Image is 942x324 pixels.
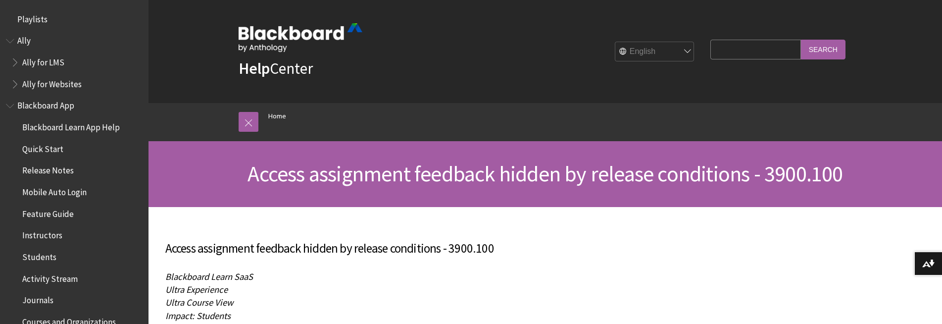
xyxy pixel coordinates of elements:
[17,98,74,111] span: Blackboard App
[248,160,843,187] span: Access assignment feedback hidden by release conditions - 3900.100
[615,42,694,62] select: Site Language Selector
[22,270,78,284] span: Activity Stream
[22,292,53,306] span: Journals
[165,240,494,256] span: Access assignment feedback hidden by release conditions - 3900.100
[239,58,313,78] a: HelpCenter
[801,40,845,59] input: Search
[17,11,48,24] span: Playlists
[22,141,63,154] span: Quick Start
[22,206,74,219] span: Feature Guide
[6,33,143,93] nav: Book outline for Anthology Ally Help
[22,227,62,241] span: Instructors
[239,58,270,78] strong: Help
[165,284,228,295] span: Ultra Experience
[268,110,286,122] a: Home
[22,184,87,197] span: Mobile Auto Login
[22,54,64,67] span: Ally for LMS
[6,11,143,28] nav: Book outline for Playlists
[165,310,231,322] span: Impact: Students
[17,33,31,46] span: Ally
[22,76,82,89] span: Ally for Websites
[22,249,56,262] span: Students
[165,297,233,308] span: Ultra Course View
[165,271,253,282] span: Blackboard Learn SaaS
[22,119,120,132] span: Blackboard Learn App Help
[239,23,362,52] img: Blackboard by Anthology
[22,162,74,176] span: Release Notes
